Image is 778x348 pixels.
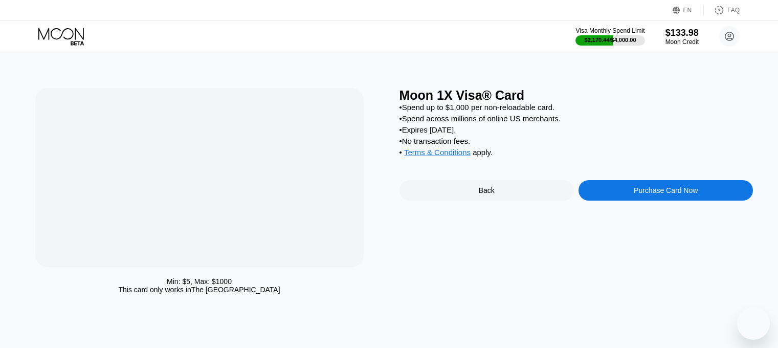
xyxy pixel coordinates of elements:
div: Terms & Conditions [404,148,471,159]
div: Moon Credit [665,38,699,46]
div: • Expires [DATE]. [399,125,753,134]
div: Purchase Card Now [634,186,698,194]
div: FAQ [704,5,740,15]
div: $2,170.44 / $4,000.00 [585,37,636,43]
div: • Spend up to $1,000 per non-reloadable card. [399,103,753,112]
div: Min: $ 5 , Max: $ 1000 [167,277,232,286]
div: • apply . [399,148,753,159]
div: This card only works in The [GEOGRAPHIC_DATA] [118,286,280,294]
div: EN [673,5,704,15]
div: Visa Monthly Spend Limit$2,170.44/$4,000.00 [575,27,644,46]
div: Back [399,180,574,201]
div: Visa Monthly Spend Limit [575,27,644,34]
div: • Spend across millions of online US merchants. [399,114,753,123]
div: $133.98Moon Credit [665,28,699,46]
div: Moon 1X Visa® Card [399,88,753,103]
div: FAQ [727,7,740,14]
span: Terms & Conditions [404,148,471,157]
div: EN [683,7,692,14]
div: Purchase Card Now [579,180,753,201]
div: Back [479,186,495,194]
iframe: Button to launch messaging window, conversation in progress [737,307,770,340]
div: $133.98 [665,28,699,38]
div: • No transaction fees. [399,137,753,145]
